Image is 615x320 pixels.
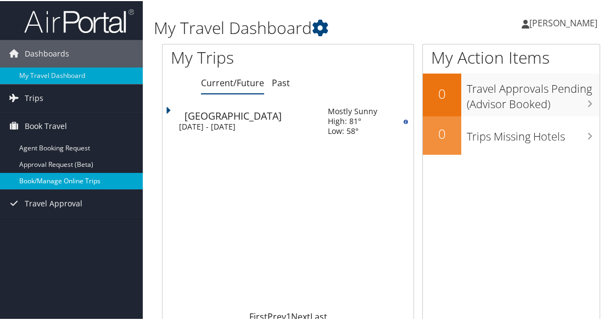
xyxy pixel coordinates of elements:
[423,83,461,102] h2: 0
[25,83,43,111] span: Trips
[423,123,461,142] h2: 0
[201,76,264,88] a: Current/Future
[423,115,600,154] a: 0Trips Missing Hotels
[154,15,457,38] h1: My Travel Dashboard
[529,16,597,28] span: [PERSON_NAME]
[185,110,317,120] div: [GEOGRAPHIC_DATA]
[423,72,600,115] a: 0Travel Approvals Pending (Advisor Booked)
[25,189,82,216] span: Travel Approval
[328,105,377,115] div: Mostly Sunny
[467,75,600,111] h3: Travel Approvals Pending (Advisor Booked)
[171,45,301,68] h1: My Trips
[179,121,311,131] div: [DATE] - [DATE]
[25,39,69,66] span: Dashboards
[467,122,600,143] h3: Trips Missing Hotels
[328,125,377,135] div: Low: 58°
[423,45,600,68] h1: My Action Items
[522,5,608,38] a: [PERSON_NAME]
[404,119,408,123] img: alert-flat-solid-info.png
[272,76,290,88] a: Past
[25,111,67,139] span: Book Travel
[328,115,377,125] div: High: 81°
[24,7,134,33] img: airportal-logo.png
